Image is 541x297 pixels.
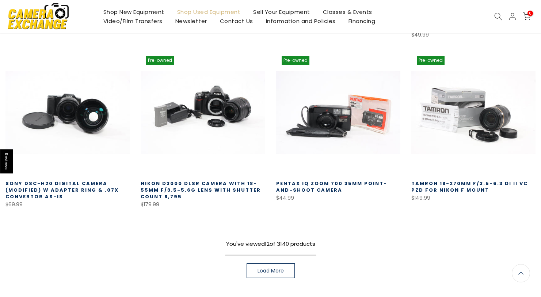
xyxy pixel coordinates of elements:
[411,180,528,193] a: Tamron 18-270mm f/3.5-6.3 Di II VC PZD for Nikon F Mount
[169,16,213,26] a: Newsletter
[276,180,387,193] a: Pentax IQ Zoom 700 35mm Point-and-Shoot Camera
[141,180,261,200] a: Nikon D3000 DLSR Camera with 18-55mm f/3.5-5.6G Lens with Shutter Count 8,795
[213,16,259,26] a: Contact Us
[97,16,169,26] a: Video/Film Transfers
[342,16,382,26] a: Financing
[247,263,295,278] a: Load More
[259,16,342,26] a: Information and Policies
[512,264,530,282] a: Back to the top
[527,11,533,16] span: 0
[523,12,531,20] a: 0
[5,180,119,200] a: Sony DSC-H20 Digital Camera (Modified) w Adapter Ring & .07x Convertor AS-IS
[247,7,317,16] a: Sell Your Equipment
[265,240,270,248] span: 12
[411,193,536,203] div: $149.99
[5,200,130,209] div: $69.99
[411,30,536,40] div: $49.99
[97,7,171,16] a: Shop New Equipment
[276,193,400,203] div: $44.99
[258,268,284,273] span: Load More
[171,7,247,16] a: Shop Used Equipment
[226,240,315,248] span: You've viewed of 3140 products
[141,200,265,209] div: $179.99
[316,7,378,16] a: Classes & Events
